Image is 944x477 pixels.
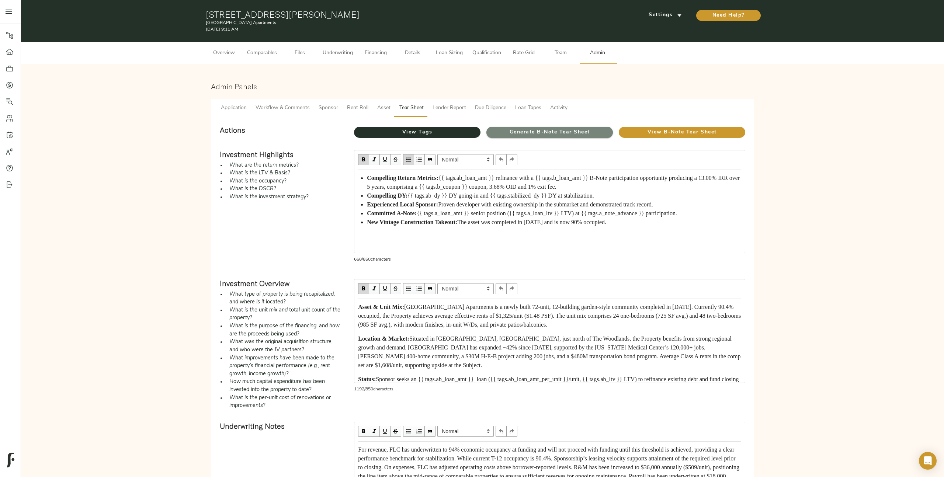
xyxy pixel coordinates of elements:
[323,49,353,58] span: Underwriting
[210,49,238,58] span: Overview
[226,322,342,338] li: What is the purpose of the financing, and how are the proceeds being used?
[220,279,289,288] strong: Investment Overview
[399,104,424,113] span: Tear Sheet
[355,299,745,382] div: Edit text
[226,185,342,193] li: What is the DSCR?
[7,453,14,467] img: logo
[391,154,401,165] button: Strikethrough
[619,127,745,138] button: View B-Note Tear Sheet
[220,125,245,135] strong: Actions
[515,104,541,113] span: Loan Tapes
[380,154,391,165] button: Underline
[206,26,575,33] p: [DATE] 9:11 AM
[354,256,745,263] p: 668 / 850 characters
[286,49,314,58] span: Files
[362,49,390,58] span: Financing
[226,394,342,410] li: What is the per-unit cost of renovations or improvements?
[507,283,517,294] button: Redo
[367,219,457,225] span: New Vintage Construction Takeout:
[319,104,338,113] span: Sponsor
[496,283,507,294] button: Undo
[354,128,480,137] span: View Tags
[403,154,414,165] button: UL
[438,201,653,208] span: Proven developer with existing ownership in the submarket and demonstrated track record.
[367,175,741,190] span: {{ tags.ab_loan_amt }} refinance with a {{ tags.b_loan_amt }} B-Note participation opportunity pr...
[358,376,740,400] span: Sponsor seeks an {{ tags.ab_loan_amt }} loan ({{ tags.ab_loan_amt_per_unit }}/unit, {{ tags.ab_lt...
[437,426,494,437] span: Normal
[226,161,342,170] li: What are the return metrics?
[486,127,613,138] button: Generate B-Note Tear Sheet
[510,49,538,58] span: Rate Grid
[226,290,342,306] li: What type of property is being recapitalized, and where is it located?
[377,104,391,113] span: Asset
[696,10,761,21] button: Need Help?
[437,154,494,165] span: Normal
[358,304,742,328] span: [GEOGRAPHIC_DATA] Apartments is a newly built 72-unit, 12-building garden-style community complet...
[380,283,391,294] button: Underline
[550,104,568,113] span: Activity
[437,154,494,165] select: Block type
[367,192,407,199] span: Compelling DY:
[425,283,435,294] button: Blockquote
[645,11,686,20] span: Settings
[221,104,247,113] span: Application
[403,283,414,294] button: UL
[584,49,612,58] span: Admin
[226,177,342,185] li: What is the occupancy?
[367,201,438,208] span: Experienced Local Sponsor:
[391,426,401,437] button: Strikethrough
[358,154,369,165] button: Bold
[211,82,754,91] h3: Admin Panels
[417,210,677,216] span: {{ tags.a_loan_amt }} senior position ({{ tags.a_loan_ltv }} LTV) at {{ tags.a_note_advance }} pa...
[226,354,342,378] li: What improvements have been made to the property’s financial performance (e.g., rent growth, inco...
[619,128,745,137] span: View B-Note Tear Sheet
[226,306,342,322] li: What is the unit mix and total unit count of the property?
[507,154,517,165] button: Redo
[226,378,342,394] li: How much capital expenditure has been invested into the property to date?
[347,104,368,113] span: Rent Roll
[369,426,380,437] button: Italic
[457,219,606,225] span: The asset was completed in [DATE] and is now 90% occupied.
[437,283,494,294] select: Block type
[496,154,507,165] button: Undo
[472,49,501,58] span: Qualification
[638,10,693,21] button: Settings
[435,49,464,58] span: Loan Sizing
[367,175,438,181] span: Compelling Return Metrics:
[358,335,742,368] span: Situated in [GEOGRAPHIC_DATA], [GEOGRAPHIC_DATA], just north of The Woodlands, the Property benef...
[403,426,414,437] button: UL
[354,386,745,393] p: 1192 / 850 characters
[220,421,285,431] strong: Underwriting Notes
[437,426,494,437] select: Block type
[380,426,391,437] button: Underline
[247,49,277,58] span: Comparables
[547,49,575,58] span: Team
[354,127,480,138] button: View Tags
[358,335,409,342] span: Location & Market:
[433,104,466,113] span: Lender Report
[399,49,427,58] span: Details
[414,283,425,294] button: OL
[496,426,507,437] button: Undo
[391,283,401,294] button: Strikethrough
[475,104,506,113] span: Due Diligence
[226,193,342,201] li: What is the investment strategy?
[414,426,425,437] button: OL
[414,154,425,165] button: OL
[704,11,753,20] span: Need Help?
[206,20,575,26] p: [GEOGRAPHIC_DATA] Apartments
[226,338,342,354] li: What was the original acquisition structure, and who were the JV partners?
[437,283,494,294] span: Normal
[407,192,594,199] span: {{ tags.ab_dy }} DY going-in and {{ tags.stabilized_dy }} DY at stabilization.
[220,150,294,159] strong: Investment Highlights
[486,128,613,137] span: Generate B-Note Tear Sheet
[206,9,575,20] h1: [STREET_ADDRESS][PERSON_NAME]
[507,426,517,437] button: Redo
[369,154,380,165] button: Italic
[256,104,310,113] span: Workflow & Comments
[355,170,745,230] div: Edit text
[358,376,376,382] span: Status:
[358,283,369,294] button: Bold
[226,169,342,177] li: What is the LTV & Basis?
[367,210,417,216] span: Committed A-Note:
